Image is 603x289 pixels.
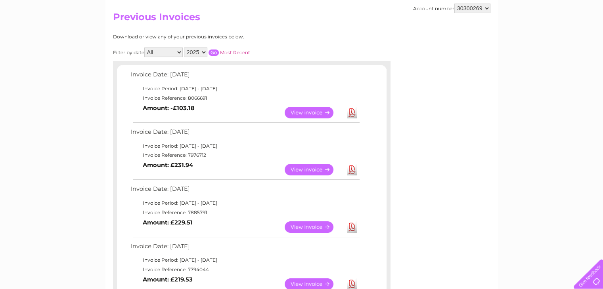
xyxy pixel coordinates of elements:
a: Contact [550,34,570,40]
a: Blog [534,34,546,40]
a: Download [347,164,357,175]
div: Clear Business is a trading name of Verastar Limited (registered in [GEOGRAPHIC_DATA] No. 3667643... [115,4,489,38]
img: logo.png [21,21,61,45]
h2: Previous Invoices [113,11,490,27]
td: Invoice Reference: 7885791 [129,208,361,217]
a: Download [347,221,357,233]
td: Invoice Reference: 7976712 [129,150,361,160]
td: Invoice Period: [DATE] - [DATE] [129,141,361,151]
a: Most Recent [220,49,250,55]
b: Amount: £219.53 [143,276,193,283]
td: Invoice Reference: 8066691 [129,93,361,103]
b: Amount: £231.94 [143,162,193,169]
a: View [285,164,343,175]
td: Invoice Period: [DATE] - [DATE] [129,84,361,93]
td: Invoice Reference: 7794044 [129,265,361,274]
a: View [285,221,343,233]
a: Water [463,34,479,40]
a: Download [347,107,357,118]
td: Invoice Date: [DATE] [129,127,361,141]
td: Invoice Period: [DATE] - [DATE] [129,198,361,208]
b: Amount: -£103.18 [143,105,195,112]
a: 0333 014 3131 [454,4,508,14]
a: View [285,107,343,118]
td: Invoice Date: [DATE] [129,184,361,198]
div: Download or view any of your previous invoices below. [113,34,321,40]
a: Energy [483,34,501,40]
a: Telecoms [505,34,529,40]
a: Log out [577,34,595,40]
td: Invoice Date: [DATE] [129,69,361,84]
td: Invoice Period: [DATE] - [DATE] [129,255,361,265]
td: Invoice Date: [DATE] [129,241,361,256]
div: Account number [413,4,490,13]
div: Filter by date [113,48,321,57]
b: Amount: £229.51 [143,219,193,226]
